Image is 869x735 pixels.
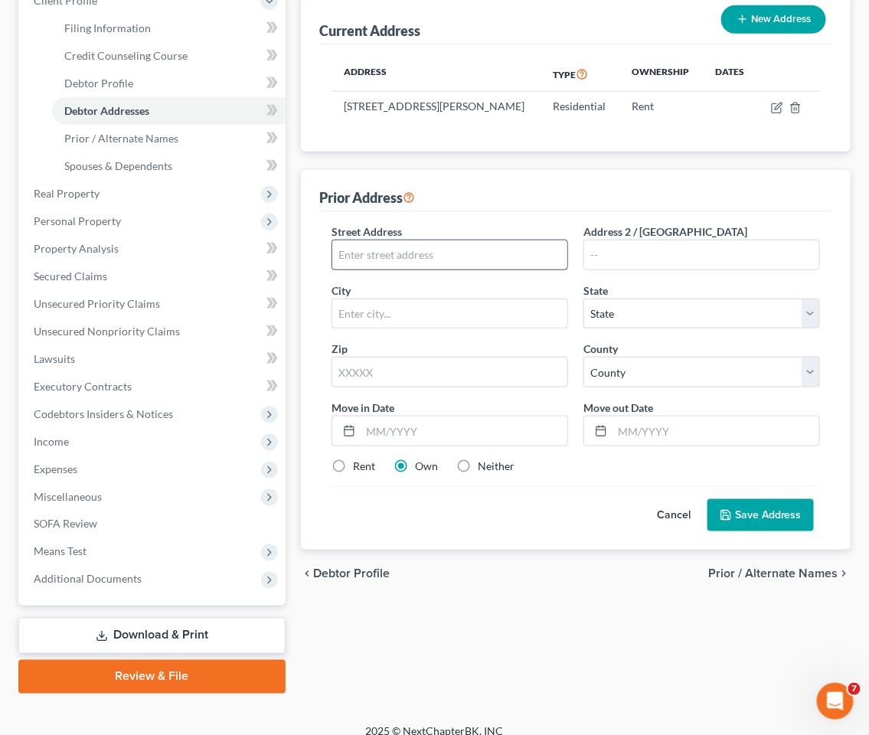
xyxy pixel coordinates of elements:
span: Unsecured Nonpriority Claims [34,325,180,338]
a: Debtor Addresses [52,97,286,125]
td: Residential [541,92,619,121]
input: Enter city... [332,299,567,328]
th: Address [332,57,541,92]
span: Move in Date [332,401,394,414]
a: Lawsuits [21,345,286,373]
span: County [583,342,618,355]
a: SOFA Review [21,511,286,538]
span: Debtor Profile [64,77,133,90]
a: Review & File [18,660,286,694]
td: [STREET_ADDRESS][PERSON_NAME] [332,92,541,121]
span: Filing Information [64,21,151,34]
span: Property Analysis [34,242,119,255]
button: Cancel [640,500,707,531]
span: Personal Property [34,214,121,227]
span: State [583,284,608,297]
iframe: Intercom live chat [817,683,854,720]
span: Income [34,435,69,448]
th: Type [541,57,619,92]
span: Codebtors Insiders & Notices [34,407,173,420]
i: chevron_left [301,568,313,580]
td: Rent [619,92,703,121]
input: Enter street address [332,240,567,269]
span: Prior / Alternate Names [64,132,178,145]
input: -- [584,240,819,269]
span: Debtor Profile [313,568,390,580]
input: MM/YYYY [613,416,819,446]
span: Debtor Addresses [64,104,149,117]
span: Credit Counseling Course [64,49,188,62]
input: MM/YYYY [361,416,567,446]
span: Secured Claims [34,269,107,283]
div: Current Address [319,21,420,40]
a: Credit Counseling Course [52,42,286,70]
label: Address 2 / [GEOGRAPHIC_DATA] [583,224,747,240]
button: Save Address [707,499,814,531]
span: Real Property [34,187,100,200]
span: Move out Date [583,401,653,414]
span: Additional Documents [34,573,142,586]
a: Download & Print [18,618,286,654]
span: Expenses [34,462,77,475]
div: Prior Address [319,188,415,207]
span: Executory Contracts [34,380,132,393]
span: Lawsuits [34,352,75,365]
span: Spouses & Dependents [64,159,172,172]
a: Debtor Profile [52,70,286,97]
span: Prior / Alternate Names [708,568,838,580]
span: SOFA Review [34,518,97,531]
span: Miscellaneous [34,490,102,503]
a: Unsecured Nonpriority Claims [21,318,286,345]
a: Spouses & Dependents [52,152,286,180]
i: chevron_right [838,568,851,580]
th: Dates [703,57,757,92]
label: Neither [478,459,515,474]
a: Executory Contracts [21,373,286,400]
button: chevron_left Debtor Profile [301,568,390,580]
th: Ownership [619,57,703,92]
span: Unsecured Priority Claims [34,297,160,310]
button: New Address [721,5,826,34]
label: Own [415,459,438,474]
span: Street Address [332,225,402,238]
button: Prior / Alternate Names chevron_right [708,568,851,580]
label: Rent [353,459,375,474]
span: Zip [332,342,348,355]
a: Unsecured Priority Claims [21,290,286,318]
a: Property Analysis [21,235,286,263]
span: City [332,284,351,297]
a: Prior / Alternate Names [52,125,286,152]
a: Filing Information [52,15,286,42]
span: 7 [848,683,861,695]
input: XXXXX [332,357,568,387]
a: Secured Claims [21,263,286,290]
span: Means Test [34,545,87,558]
